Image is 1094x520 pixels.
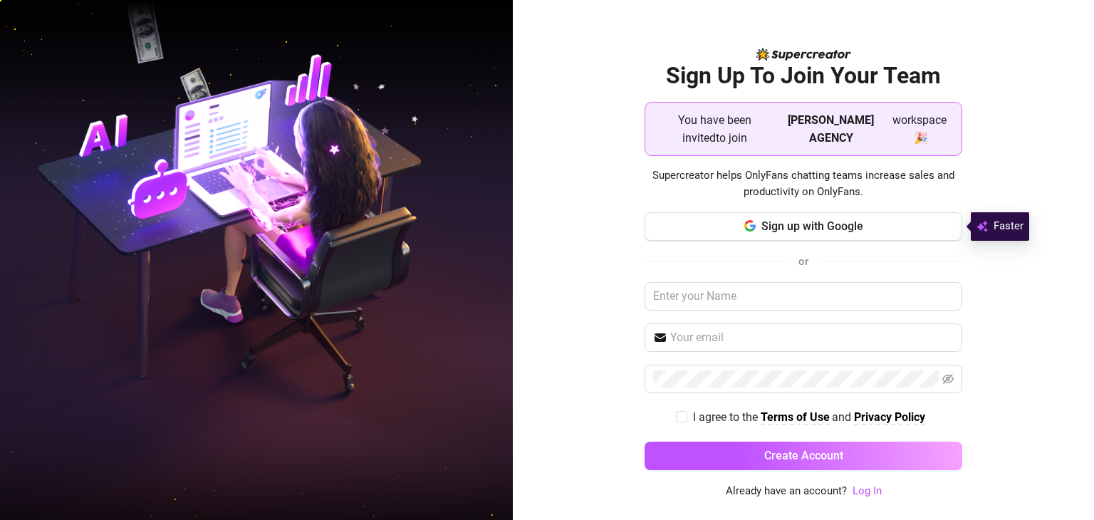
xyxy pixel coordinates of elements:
[693,410,761,424] span: I agree to the
[832,410,854,424] span: and
[761,410,830,424] strong: Terms of Use
[645,167,962,201] span: Supercreator helps OnlyFans chatting teams increase sales and productivity on OnlyFans.
[761,410,830,425] a: Terms of Use
[854,410,925,425] a: Privacy Policy
[788,113,874,145] strong: [PERSON_NAME] AGENCY
[889,111,950,147] span: workspace 🎉
[761,219,863,233] span: Sign up with Google
[645,61,962,90] h2: Sign Up To Join Your Team
[756,48,851,61] img: logo-BBDzfeDw.svg
[670,329,954,346] input: Your email
[976,218,988,235] img: svg%3e
[645,442,962,470] button: Create Account
[853,484,882,497] a: Log In
[726,483,847,500] span: Already have an account?
[645,212,962,241] button: Sign up with Google
[764,449,843,462] span: Create Account
[854,410,925,424] strong: Privacy Policy
[657,111,773,147] span: You have been invited to join
[994,218,1023,235] span: Faster
[942,373,954,385] span: eye-invisible
[645,282,962,311] input: Enter your Name
[798,255,808,268] span: or
[853,483,882,500] a: Log In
